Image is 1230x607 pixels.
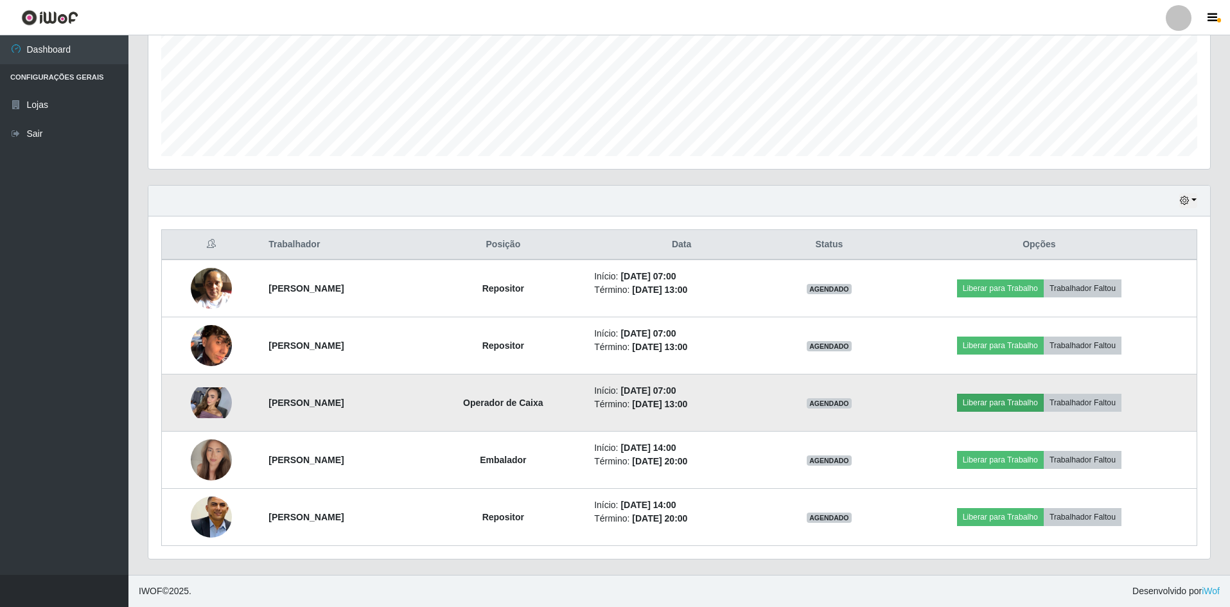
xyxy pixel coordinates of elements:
img: 1759929495564.jpeg [191,318,232,373]
th: Opções [882,230,1197,260]
strong: Repositor [482,512,524,522]
strong: [PERSON_NAME] [268,512,344,522]
a: iWof [1202,586,1220,596]
time: [DATE] 13:00 [632,342,687,352]
span: AGENDADO [807,284,852,294]
button: Liberar para Trabalho [957,279,1044,297]
button: Trabalhador Faltou [1044,337,1121,355]
strong: Repositor [482,340,524,351]
button: Trabalhador Faltou [1044,508,1121,526]
li: Início: [594,441,769,455]
button: Liberar para Trabalho [957,508,1044,526]
button: Liberar para Trabalho [957,451,1044,469]
time: [DATE] 07:00 [620,385,676,396]
time: [DATE] 07:00 [620,271,676,281]
img: CoreUI Logo [21,10,78,26]
li: Início: [594,384,769,398]
li: Término: [594,455,769,468]
strong: [PERSON_NAME] [268,340,344,351]
img: 1760215570468.jpeg [191,387,232,418]
strong: Embalador [480,455,526,465]
li: Início: [594,498,769,512]
button: Trabalhador Faltou [1044,451,1121,469]
img: 1758290849812.jpeg [191,492,232,543]
time: [DATE] 14:00 [620,500,676,510]
button: Liberar para Trabalho [957,394,1044,412]
img: 1758738282266.jpeg [191,261,232,315]
th: Posição [420,230,587,260]
span: AGENDADO [807,513,852,523]
li: Término: [594,283,769,297]
th: Status [777,230,882,260]
span: AGENDADO [807,455,852,466]
time: [DATE] 14:00 [620,443,676,453]
time: [DATE] 07:00 [620,328,676,339]
span: Desenvolvido por [1132,585,1220,598]
span: © 2025 . [139,585,191,598]
time: [DATE] 20:00 [632,456,687,466]
time: [DATE] 20:00 [632,513,687,523]
time: [DATE] 13:00 [632,399,687,409]
img: 1758218822421.jpeg [191,423,232,497]
button: Trabalhador Faltou [1044,394,1121,412]
strong: Repositor [482,283,524,294]
li: Término: [594,512,769,525]
strong: [PERSON_NAME] [268,398,344,408]
button: Liberar para Trabalho [957,337,1044,355]
li: Término: [594,340,769,354]
button: Trabalhador Faltou [1044,279,1121,297]
li: Início: [594,327,769,340]
span: AGENDADO [807,341,852,351]
span: IWOF [139,586,163,596]
th: Trabalhador [261,230,419,260]
th: Data [586,230,777,260]
strong: Operador de Caixa [463,398,543,408]
li: Término: [594,398,769,411]
li: Início: [594,270,769,283]
strong: [PERSON_NAME] [268,455,344,465]
strong: [PERSON_NAME] [268,283,344,294]
time: [DATE] 13:00 [632,285,687,295]
span: AGENDADO [807,398,852,409]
